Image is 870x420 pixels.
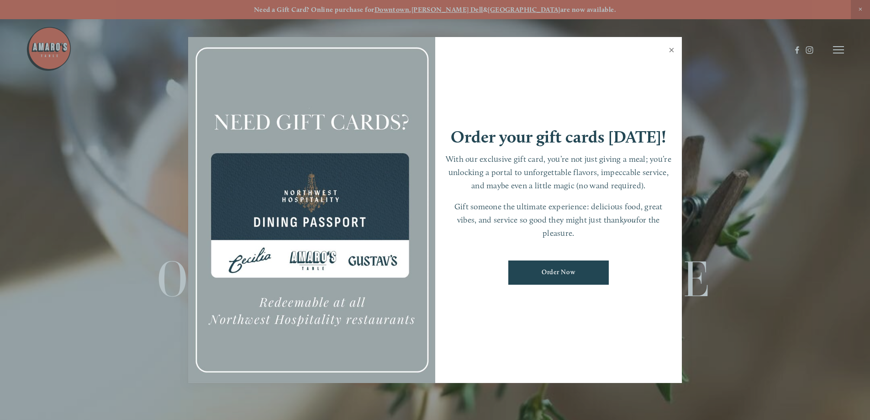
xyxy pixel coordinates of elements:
a: Close [663,38,680,64]
p: With our exclusive gift card, you’re not just giving a meal; you’re unlocking a portal to unforge... [444,153,673,192]
p: Gift someone the ultimate experience: delicious food, great vibes, and service so good they might... [444,200,673,239]
em: you [624,215,636,224]
h1: Order your gift cards [DATE]! [451,128,666,145]
a: Order Now [508,261,609,285]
